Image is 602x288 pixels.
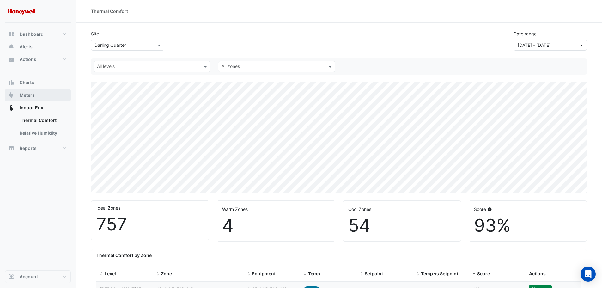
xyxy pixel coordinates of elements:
[529,271,546,276] span: Actions
[20,56,36,63] span: Actions
[20,145,37,151] span: Reports
[222,215,330,236] div: 4
[8,44,15,50] app-icon: Alerts
[308,271,320,276] span: Temp
[8,79,15,86] app-icon: Charts
[518,42,550,48] span: 01 Jul 25 - 30 Sep 25
[474,206,581,212] div: Score
[365,271,383,276] span: Setpoint
[348,215,456,236] div: 54
[474,215,581,236] div: 93%
[581,267,596,282] div: Open Intercom Messenger
[20,44,33,50] span: Alerts
[5,76,71,89] button: Charts
[8,31,15,37] app-icon: Dashboard
[252,271,276,276] span: Equipment
[514,30,537,37] label: Date range
[161,271,172,276] span: Zone
[221,63,240,71] div: All zones
[8,92,15,98] app-icon: Meters
[222,206,330,212] div: Warm Zones
[20,31,44,37] span: Dashboard
[8,56,15,63] app-icon: Actions
[20,92,35,98] span: Meters
[15,127,71,139] a: Relative Humidity
[5,270,71,283] button: Account
[20,105,43,111] span: Indoor Env
[514,40,587,51] button: [DATE] - [DATE]
[5,53,71,66] button: Actions
[96,253,152,258] b: Thermal Comfort by Zone
[477,271,490,276] span: Score
[5,28,71,40] button: Dashboard
[20,273,38,280] span: Account
[8,5,36,18] img: Company Logo
[5,40,71,53] button: Alerts
[96,214,204,235] div: 757
[5,142,71,155] button: Reports
[8,145,15,151] app-icon: Reports
[8,105,15,111] app-icon: Indoor Env
[15,114,71,127] a: Thermal Comfort
[91,30,99,37] label: Site
[96,205,204,211] div: Ideal Zones
[348,206,456,212] div: Cool Zones
[91,8,128,15] div: Thermal Comfort
[5,101,71,114] button: Indoor Env
[5,89,71,101] button: Meters
[5,114,71,142] div: Indoor Env
[20,79,34,86] span: Charts
[96,63,115,71] div: All levels
[105,271,116,276] span: Level
[421,271,458,276] span: Temp vs Setpoint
